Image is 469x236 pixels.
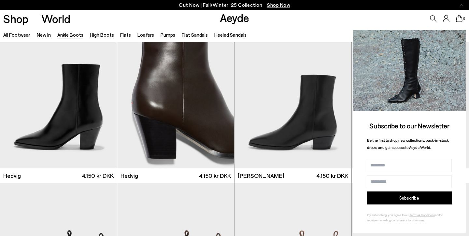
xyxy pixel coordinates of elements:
[41,13,70,24] a: World
[121,172,138,180] span: Hedvig
[179,1,290,9] p: Out Now | Fall/Winter ‘25 Collection
[37,32,51,38] a: New In
[234,22,351,168] div: 1 / 6
[352,22,469,168] a: Next slide Previous slide
[3,32,30,38] a: All Footwear
[199,172,231,180] span: 4.150 kr DKK
[409,213,435,217] a: Terms & Conditions
[234,168,351,183] a: [PERSON_NAME] 4.150 kr DKK
[82,172,114,180] span: 4.150 kr DKK
[137,32,154,38] a: Loafers
[120,32,131,38] a: Flats
[234,22,351,168] img: Baba Pointed Cowboy Boots
[117,22,234,168] div: 4 / 6
[238,172,284,180] span: [PERSON_NAME]
[214,32,247,38] a: Heeled Sandals
[267,2,290,8] span: Navigate to /collections/new-in
[367,213,409,217] span: By subscribing, you agree to our
[57,32,83,38] a: Ankle Boots
[462,17,466,20] span: 0
[234,22,351,168] a: Next slide Previous slide
[90,32,114,38] a: High Boots
[182,32,208,38] a: Flat Sandals
[3,172,21,180] span: Hedvig
[316,172,348,180] span: 4.150 kr DKK
[367,138,449,150] span: Be the first to shop new collections, back-in-stock drops, and gain access to Aeyde World.
[3,13,28,24] a: Shop
[117,168,234,183] a: Hedvig 4.150 kr DKK
[456,15,462,22] a: 0
[352,22,469,168] img: Baba Pointed Cowboy Boots
[369,122,449,130] span: Subscribe to our Newsletter
[367,191,452,204] button: Subscribe
[352,22,469,168] div: 3 / 6
[353,30,466,111] img: 2a6287a1333c9a56320fd6e7b3c4a9a9.jpg
[161,32,175,38] a: Pumps
[117,22,234,168] img: Hedvig Cowboy Ankle Boots
[117,22,234,168] a: Next slide Previous slide
[220,11,249,24] a: Aeyde
[352,168,469,183] a: [PERSON_NAME] 4.150 kr DKK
